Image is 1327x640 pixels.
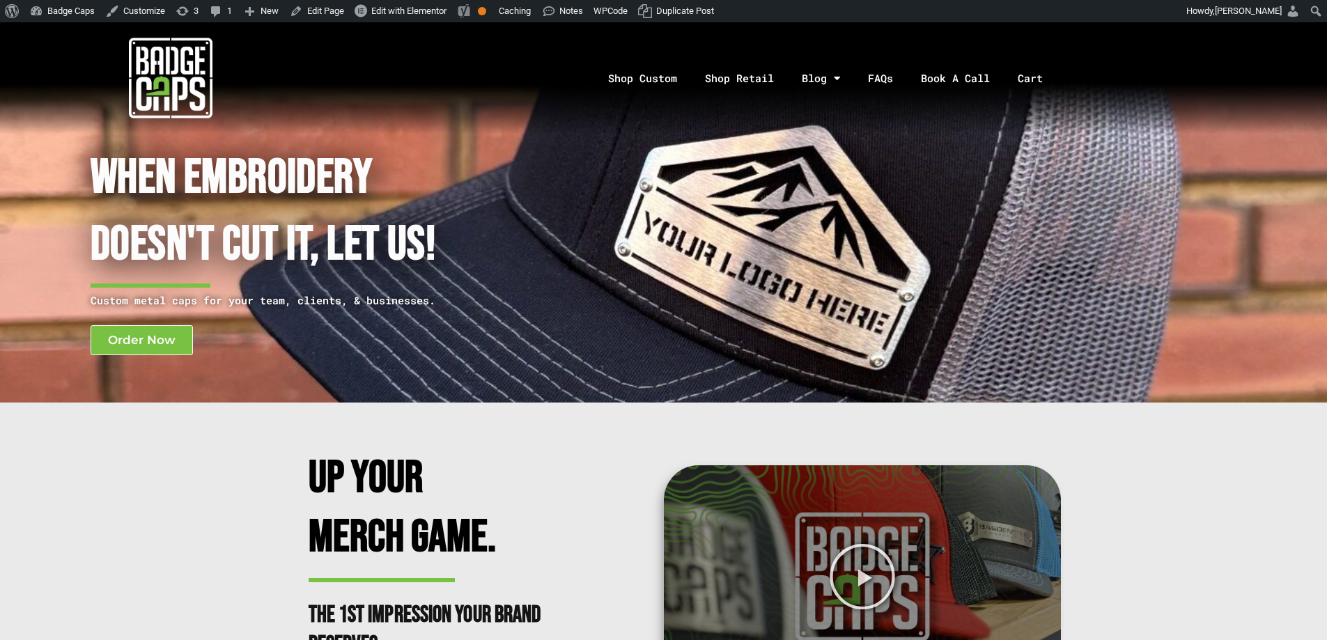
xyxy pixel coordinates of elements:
a: Order Now [91,325,193,355]
span: Edit with Elementor [371,6,447,16]
nav: Menu [341,42,1327,115]
p: Custom metal caps for your team, clients, & businesses. [91,292,590,309]
img: badgecaps white logo with green acccent [129,36,212,120]
div: Play Video [828,543,897,611]
div: OK [478,7,486,15]
span: Order Now [108,334,176,346]
a: Blog [788,42,854,115]
h1: When Embroidery Doesn't cut it, Let Us! [91,145,590,279]
a: Book A Call [907,42,1004,115]
span: [PERSON_NAME] [1215,6,1282,16]
a: Shop Custom [594,42,691,115]
h2: Up Your Merch Game. [309,449,552,567]
a: FAQs [854,42,907,115]
a: Cart [1004,42,1074,115]
a: Shop Retail [691,42,788,115]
